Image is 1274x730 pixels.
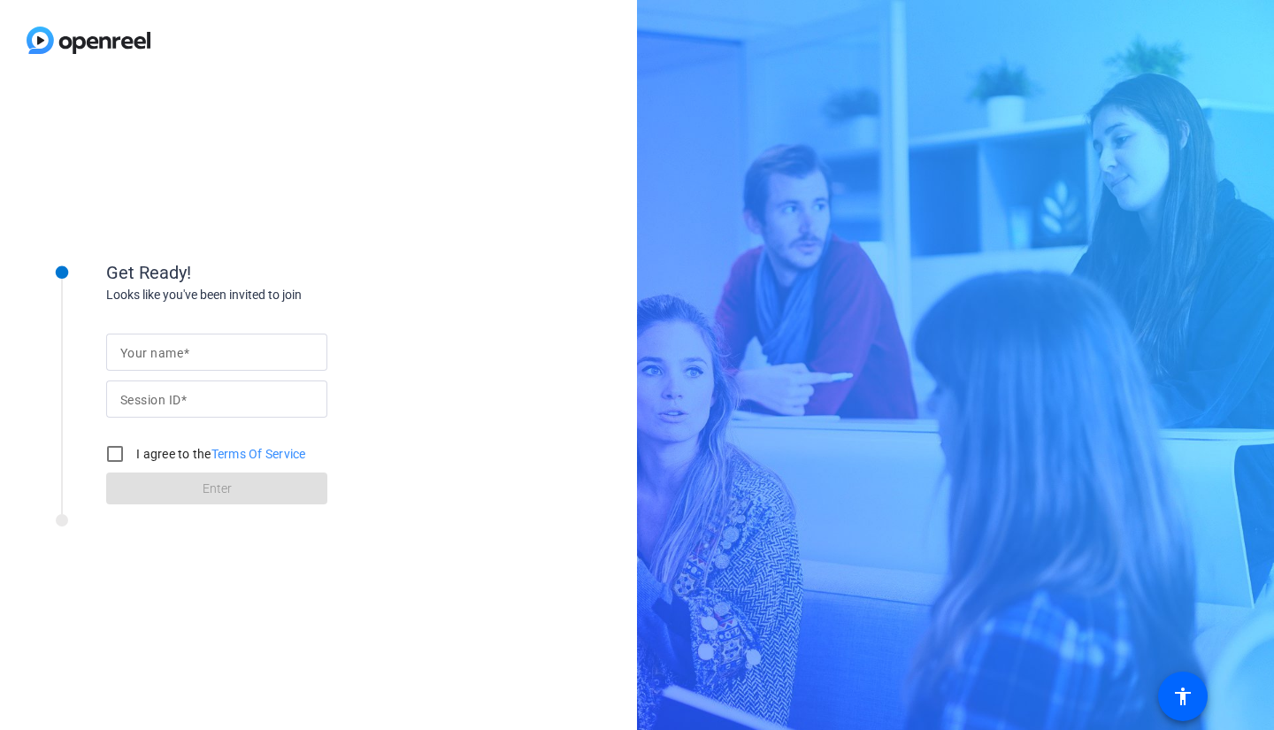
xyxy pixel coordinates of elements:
[106,259,460,286] div: Get Ready!
[120,393,180,407] mat-label: Session ID
[1172,686,1193,707] mat-icon: accessibility
[120,346,183,360] mat-label: Your name
[106,286,460,304] div: Looks like you've been invited to join
[211,447,306,461] a: Terms Of Service
[133,445,306,463] label: I agree to the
